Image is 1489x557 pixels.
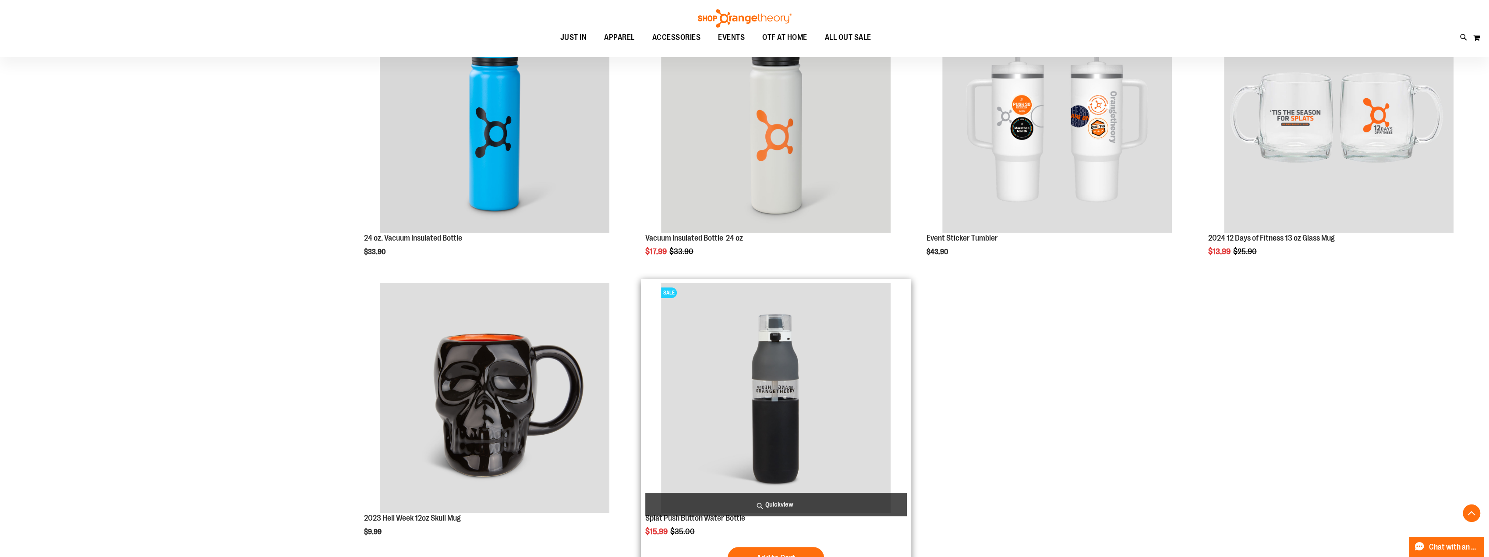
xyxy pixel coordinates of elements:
span: Chat with an Expert [1429,543,1478,551]
span: $35.00 [670,527,696,536]
button: Back To Top [1463,504,1480,522]
span: SALE [661,287,677,298]
img: OTF 40 oz. Sticker Tumbler [942,3,1172,233]
a: Main image of 2024 12 Days of Fitness 13 oz Glass MugSALE [1208,3,1469,234]
img: Vacuum Insulated Bottle 24 oz [661,3,891,233]
span: $25.90 [1233,247,1258,256]
a: 2023 Hell Week 12oz Skull Mug [364,514,461,522]
a: 24 oz. Vacuum Insulated Bottle [364,234,462,242]
a: Vacuum Insulated Bottle 24 oz [645,234,743,242]
a: 24 oz. Vacuum Insulated BottleNEW [364,3,626,234]
a: Vacuum Insulated Bottle 24 ozSALE [645,3,907,234]
span: ALL OUT SALE [825,28,871,47]
img: 24 oz. Vacuum Insulated Bottle [380,3,609,233]
span: $33.90 [364,248,387,256]
span: $9.99 [364,528,383,536]
span: $17.99 [645,247,668,256]
span: $13.99 [1208,247,1231,256]
span: $43.90 [927,248,949,256]
a: OTF 40 oz. Sticker TumblerNEW [927,3,1188,234]
span: JUST IN [560,28,587,47]
span: ACCESSORIES [652,28,701,47]
span: OTF AT HOME [762,28,807,47]
img: Product image for Hell Week 12oz Skull Mug [380,283,609,513]
img: Shop Orangetheory [697,9,793,28]
button: Chat with an Expert [1409,537,1484,557]
a: Product image for 25oz. Splat Push Button Water Bottle GreySALE [645,283,907,514]
img: Main image of 2024 12 Days of Fitness 13 oz Glass Mug [1224,3,1454,233]
span: $33.90 [669,247,695,256]
a: Quickview [645,493,907,516]
span: $15.99 [645,527,669,536]
a: 2024 12 Days of Fitness 13 oz Glass Mug [1208,234,1334,242]
a: Product image for Hell Week 12oz Skull Mug [364,283,626,514]
a: Splat Push Button Water Bottle [645,514,745,522]
span: APPAREL [604,28,635,47]
img: Product image for 25oz. Splat Push Button Water Bottle Grey [661,283,891,513]
a: Event Sticker Tumbler [927,234,998,242]
span: EVENTS [718,28,745,47]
